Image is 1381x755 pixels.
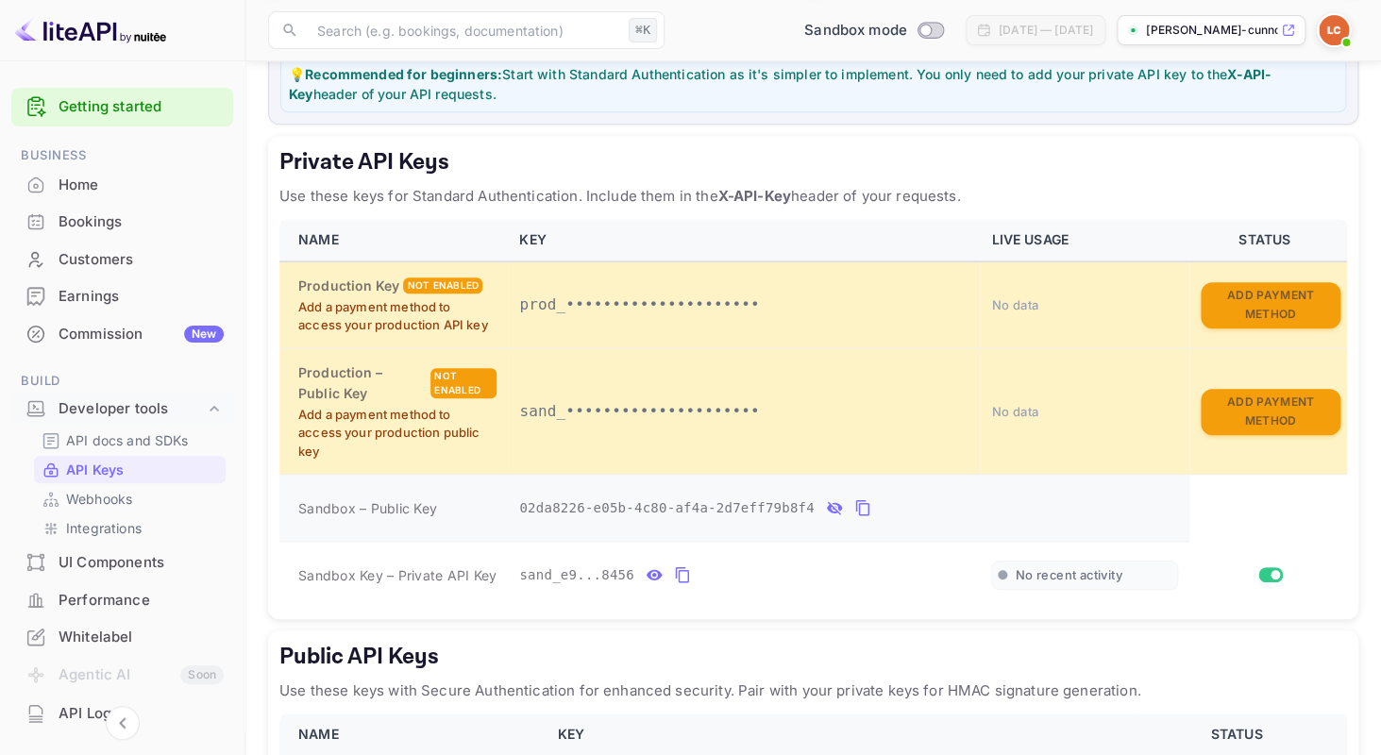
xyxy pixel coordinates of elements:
[59,286,224,308] div: Earnings
[11,371,233,392] span: Build
[59,590,224,612] div: Performance
[184,326,224,343] div: New
[717,187,790,205] strong: X-API-Key
[298,567,497,583] span: Sandbox Key – Private API Key
[59,324,224,345] div: Commission
[999,22,1093,39] div: [DATE] — [DATE]
[11,167,233,202] a: Home
[519,565,634,585] span: sand_e9...8456
[991,404,1038,419] span: No data
[66,518,142,538] p: Integrations
[279,219,1347,608] table: private api keys table
[42,489,218,509] a: Webhooks
[11,619,233,656] div: Whitelabel
[11,545,233,579] a: UI Components
[11,88,233,126] div: Getting started
[66,460,124,479] p: API Keys
[11,393,233,426] div: Developer tools
[991,297,1038,312] span: No data
[106,706,140,740] button: Collapse navigation
[519,400,968,423] p: sand_•••••••••••••••••••••
[279,219,508,261] th: NAME
[298,498,437,518] span: Sandbox – Public Key
[11,316,233,353] div: CommissionNew
[11,204,233,241] div: Bookings
[11,278,233,315] div: Earnings
[298,298,497,335] p: Add a payment method to access your production API key
[519,498,814,518] span: 02da8226-e05b-4c80-af4a-2d7eff79b8f4
[1189,219,1347,261] th: STATUS
[1201,402,1340,418] a: Add Payment Method
[11,145,233,166] span: Business
[66,489,132,509] p: Webhooks
[11,696,233,732] div: API Logs
[1201,295,1340,311] a: Add Payment Method
[11,242,233,277] a: Customers
[289,64,1338,104] p: 💡 Start with Standard Authentication as it's simpler to implement. You only need to add your priv...
[15,15,166,45] img: LiteAPI logo
[11,545,233,581] div: UI Components
[508,219,980,261] th: KEY
[1201,282,1340,328] button: Add Payment Method
[980,219,1188,261] th: LIVE USAGE
[11,696,233,730] a: API Logs
[1201,389,1340,435] button: Add Payment Method
[1015,567,1121,583] span: No recent activity
[59,552,224,574] div: UI Components
[34,514,226,542] div: Integrations
[11,316,233,351] a: CommissionNew
[1146,22,1277,39] p: [PERSON_NAME]-cunnoo-qrlqo.nuite...
[519,294,968,316] p: prod_•••••••••••••••••••••
[59,249,224,271] div: Customers
[298,362,427,404] h6: Production – Public Key
[42,430,218,450] a: API docs and SDKs
[59,175,224,196] div: Home
[797,20,951,42] div: Switch to Production mode
[42,460,218,479] a: API Keys
[430,368,497,398] div: Not enabled
[11,582,233,617] a: Performance
[59,96,224,118] a: Getting started
[305,66,502,82] strong: Recommended for beginners:
[66,430,189,450] p: API docs and SDKs
[298,276,399,296] h6: Production Key
[34,485,226,512] div: Webhooks
[42,518,218,538] a: Integrations
[279,679,1347,702] p: Use these keys with Secure Authentication for enhanced security. Pair with your private keys for ...
[629,18,657,42] div: ⌘K
[279,642,1347,672] h5: Public API Keys
[34,456,226,483] div: API Keys
[11,242,233,278] div: Customers
[289,66,1272,102] strong: X-API-Key
[306,11,621,49] input: Search (e.g. bookings, documentation)
[59,211,224,233] div: Bookings
[59,627,224,648] div: Whitelabel
[298,406,497,461] p: Add a payment method to access your production public key
[279,185,1347,208] p: Use these keys for Standard Authentication. Include them in the header of your requests.
[11,582,233,619] div: Performance
[34,427,226,454] div: API docs and SDKs
[804,20,907,42] span: Sandbox mode
[11,619,233,654] a: Whitelabel
[11,167,233,204] div: Home
[59,703,224,725] div: API Logs
[11,204,233,239] a: Bookings
[1319,15,1349,45] img: Lou Cunnoo
[279,147,1347,177] h5: Private API Keys
[59,398,205,420] div: Developer tools
[11,278,233,313] a: Earnings
[403,277,482,294] div: Not enabled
